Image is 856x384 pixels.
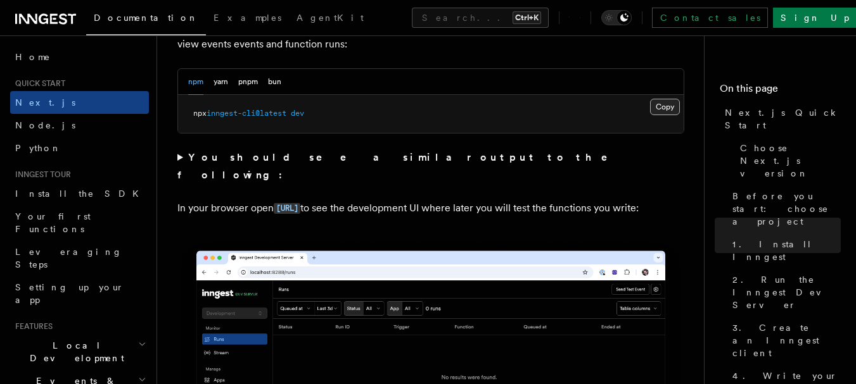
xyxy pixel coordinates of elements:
span: 3. Create an Inngest client [732,321,841,359]
span: Documentation [94,13,198,23]
a: Leveraging Steps [10,240,149,276]
span: Examples [214,13,281,23]
a: Before you start: choose a project [727,185,841,233]
a: [URL] [274,202,300,214]
a: Install the SDK [10,182,149,205]
button: bun [268,69,281,95]
a: Your first Functions [10,205,149,240]
button: Local Development [10,334,149,369]
a: Next.js Quick Start [720,101,841,137]
button: Search...Ctrl+K [412,8,549,28]
span: Your first Functions [15,211,91,234]
a: Python [10,137,149,159]
a: 3. Create an Inngest client [727,316,841,364]
span: Before you start: choose a project [732,190,841,228]
a: Setting up your app [10,276,149,311]
strong: You should see a similar output to the following: [177,151,625,181]
button: npm [188,69,203,95]
span: Setting up your app [15,282,124,305]
button: yarn [214,69,228,95]
button: Copy [650,99,680,115]
span: 1. Install Inngest [732,238,841,263]
button: pnpm [238,69,258,95]
span: 2. Run the Inngest Dev Server [732,273,841,311]
span: Next.js Quick Start [725,106,841,132]
span: Install the SDK [15,189,146,199]
span: AgentKit [297,13,364,23]
a: Choose Next.js version [735,137,841,185]
a: Home [10,46,149,68]
span: Features [10,321,53,331]
p: In your browser open to see the development UI where later you will test the functions you write: [177,199,684,218]
a: Examples [206,4,289,34]
summary: You should see a similar output to the following: [177,149,684,184]
span: Quick start [10,78,65,89]
span: Next.js [15,97,75,108]
span: Leveraging Steps [15,247,122,269]
span: dev [291,109,304,118]
a: 1. Install Inngest [727,233,841,268]
h4: On this page [720,81,841,101]
a: Node.js [10,114,149,137]
a: Next.js [10,91,149,114]
span: Home [15,51,51,63]
span: Python [15,143,61,153]
span: npx [193,109,207,118]
a: Documentation [86,4,206,35]
a: 2. Run the Inngest Dev Server [727,268,841,316]
span: Local Development [10,339,138,364]
code: [URL] [274,203,300,214]
a: Contact sales [652,8,768,28]
kbd: Ctrl+K [513,11,541,24]
span: Node.js [15,120,75,130]
a: AgentKit [289,4,371,34]
span: Inngest tour [10,170,71,180]
span: Choose Next.js version [740,142,841,180]
span: inngest-cli@latest [207,109,286,118]
button: Toggle dark mode [601,10,632,25]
